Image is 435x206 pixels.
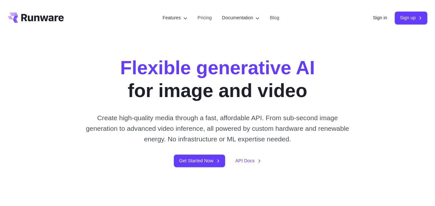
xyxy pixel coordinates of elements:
p: Create high-quality media through a fast, affordable API. From sub-second image generation to adv... [83,112,352,145]
label: Documentation [222,14,260,22]
label: Features [163,14,187,22]
a: Blog [270,14,279,22]
strong: Flexible generative AI [120,57,315,78]
a: Go to / [8,13,64,23]
a: Pricing [198,14,212,22]
a: API Docs [235,157,261,165]
h1: for image and video [120,57,315,102]
a: Sign in [373,14,387,22]
a: Sign up [395,12,427,24]
a: Get Started Now [174,155,225,167]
